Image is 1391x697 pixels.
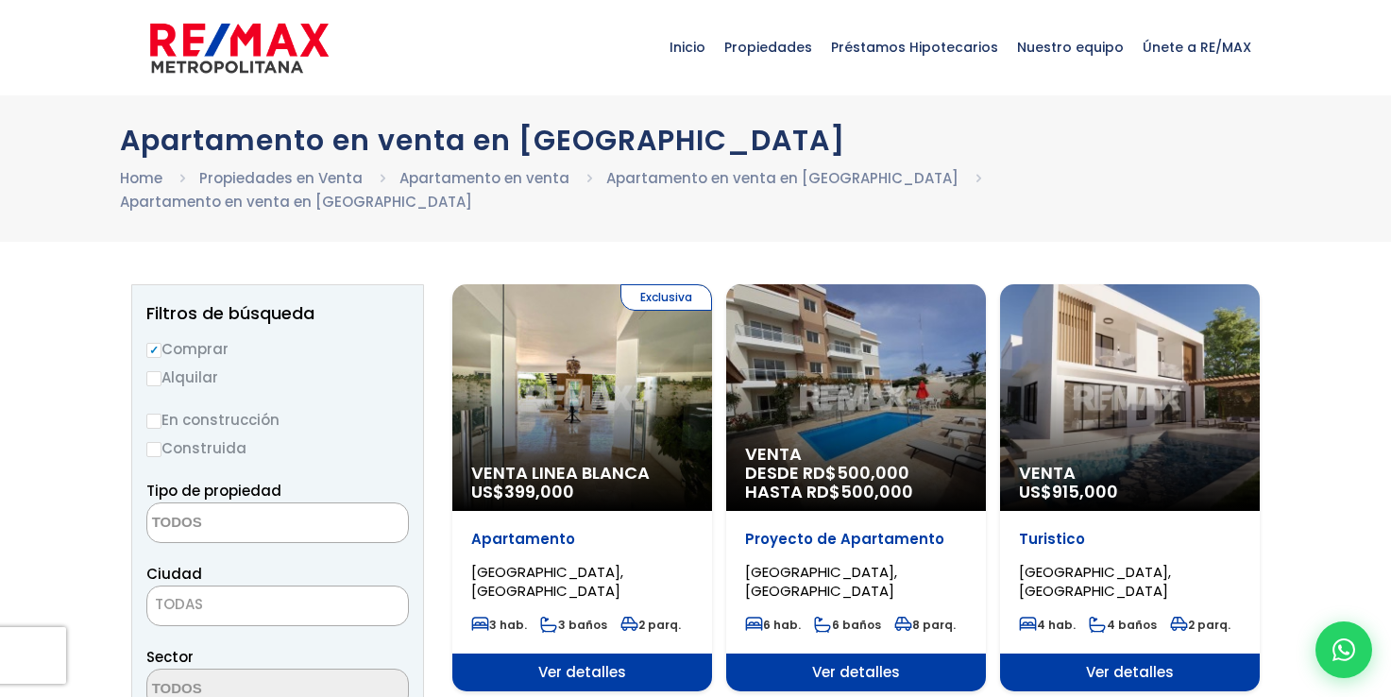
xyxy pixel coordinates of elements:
span: 4 hab. [1019,617,1076,633]
span: DESDE RD$ [745,464,967,501]
span: Ciudad [146,564,202,584]
p: Turistico [1019,530,1241,549]
a: Apartamento en venta [399,168,569,188]
input: Construida [146,442,161,457]
span: Nuestro equipo [1008,19,1133,76]
a: Venta US$915,000 Turistico [GEOGRAPHIC_DATA], [GEOGRAPHIC_DATA] 4 hab. 4 baños 2 parq. Ver detalles [1000,284,1260,691]
span: 3 hab. [471,617,527,633]
span: 2 parq. [1170,617,1230,633]
span: HASTA RD$ [745,483,967,501]
p: Apartamento [471,530,693,549]
a: Venta DESDE RD$500,000 HASTA RD$500,000 Proyecto de Apartamento [GEOGRAPHIC_DATA], [GEOGRAPHIC_DA... [726,284,986,691]
span: Ver detalles [1000,654,1260,691]
span: 500,000 [840,480,913,503]
span: TODAS [146,586,409,626]
span: Venta [745,445,967,464]
label: En construcción [146,408,409,432]
span: US$ [1019,480,1118,503]
a: Exclusiva Venta Linea Blanca US$399,000 Apartamento [GEOGRAPHIC_DATA], [GEOGRAPHIC_DATA] 3 hab. 3... [452,284,712,691]
a: Apartamento en venta en [GEOGRAPHIC_DATA] [606,168,958,188]
h1: Apartamento en venta en [GEOGRAPHIC_DATA] [120,124,1272,157]
a: Propiedades en Venta [199,168,363,188]
span: Venta [1019,464,1241,483]
span: Sector [146,647,194,667]
span: Venta Linea Blanca [471,464,693,483]
span: Exclusiva [620,284,712,311]
textarea: Search [147,503,331,544]
span: Ver detalles [452,654,712,691]
span: Propiedades [715,19,822,76]
span: 399,000 [504,480,574,503]
span: 4 baños [1089,617,1157,633]
span: [GEOGRAPHIC_DATA], [GEOGRAPHIC_DATA] [745,562,897,601]
span: 6 hab. [745,617,801,633]
img: remax-metropolitana-logo [150,20,329,76]
span: [GEOGRAPHIC_DATA], [GEOGRAPHIC_DATA] [1019,562,1171,601]
span: 915,000 [1052,480,1118,503]
p: Proyecto de Apartamento [745,530,967,549]
a: Home [120,168,162,188]
input: En construcción [146,414,161,429]
li: Apartamento en venta en [GEOGRAPHIC_DATA] [120,190,472,213]
span: 6 baños [814,617,881,633]
span: 500,000 [837,461,909,484]
span: Préstamos Hipotecarios [822,19,1008,76]
label: Comprar [146,337,409,361]
span: 2 parq. [620,617,681,633]
span: Únete a RE/MAX [1133,19,1261,76]
span: US$ [471,480,574,503]
label: Construida [146,436,409,460]
input: Alquilar [146,371,161,386]
span: Ver detalles [726,654,986,691]
span: TODAS [155,594,203,614]
span: TODAS [147,591,408,618]
span: 3 baños [540,617,607,633]
h2: Filtros de búsqueda [146,304,409,323]
span: Inicio [660,19,715,76]
span: [GEOGRAPHIC_DATA], [GEOGRAPHIC_DATA] [471,562,623,601]
label: Alquilar [146,365,409,389]
span: 8 parq. [894,617,956,633]
span: Tipo de propiedad [146,481,281,501]
input: Comprar [146,343,161,358]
